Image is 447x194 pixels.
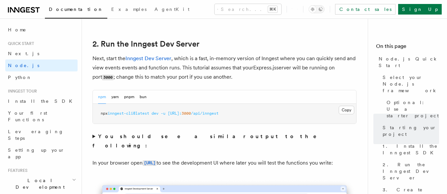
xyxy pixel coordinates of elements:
span: Optional: Use a starter project [387,99,439,119]
span: Setting up your app [8,147,65,159]
a: 2. Run the Inngest Dev Server [92,39,199,49]
a: Next.js [5,48,78,59]
span: Inngest tour [5,89,37,94]
a: Node.js [5,59,78,71]
strong: You should see a similar output to the following: [92,133,326,149]
a: Setting up your app [5,144,78,163]
button: pnpm [124,90,134,104]
code: [URL] [143,160,156,166]
span: 3000 [182,111,191,116]
span: Install the SDK [8,98,76,104]
span: Next.js [8,51,39,56]
button: yarn [111,90,119,104]
p: In your browser open to see the development UI where later you will test the functions you write: [92,158,357,168]
span: Examples [111,7,147,12]
button: bun [140,90,147,104]
a: Home [5,24,78,36]
span: Quick start [5,41,34,46]
span: Node.js Quick Start [379,56,439,69]
span: AgentKit [155,7,189,12]
a: 1. Install the Inngest SDK [380,140,439,159]
button: Search...⌘K [215,4,281,15]
span: Starting your project [383,124,439,137]
span: Features [5,168,27,173]
span: Local Development [5,177,72,190]
span: -u [161,111,165,116]
span: 1. Install the Inngest SDK [383,143,439,156]
a: AgentKit [151,2,193,18]
a: Examples [107,2,151,18]
a: Install the SDK [5,95,78,107]
button: Local Development [5,175,78,193]
span: dev [152,111,158,116]
a: Optional: Use a starter project [384,97,439,122]
a: [URL] [143,160,156,166]
a: Sign Up [398,4,442,15]
a: Documentation [45,2,107,19]
h4: On this page [376,42,439,53]
span: Your first Functions [8,110,47,122]
a: Python [5,71,78,83]
a: Inngest Dev Server [125,55,171,61]
span: /api/inngest [191,111,219,116]
span: Python [8,75,32,80]
button: Toggle dark mode [309,5,325,13]
button: Copy [339,106,354,114]
a: Select your Node.js framework [380,71,439,97]
button: npm [98,90,106,104]
span: Documentation [49,7,103,12]
summary: You should see a similar output to the following: [92,132,357,150]
a: 2. Run the Inngest Dev Server [380,159,439,184]
p: Next, start the , which is a fast, in-memory version of Inngest where you can quickly send and vi... [92,54,357,82]
a: Your first Functions [5,107,78,126]
span: 2. Run the Inngest Dev Server [383,161,439,181]
a: Node.js Quick Start [376,53,439,71]
span: [URL]: [168,111,182,116]
kbd: ⌘K [268,6,277,13]
span: Select your Node.js framework [383,74,439,94]
span: Home [8,26,26,33]
span: Node.js [8,63,39,68]
a: Starting your project [380,122,439,140]
a: Leveraging Steps [5,126,78,144]
span: Leveraging Steps [8,129,64,141]
a: Contact sales [335,4,395,15]
span: inngest-cli@latest [108,111,149,116]
code: 3000 [102,75,114,80]
span: npx [101,111,108,116]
